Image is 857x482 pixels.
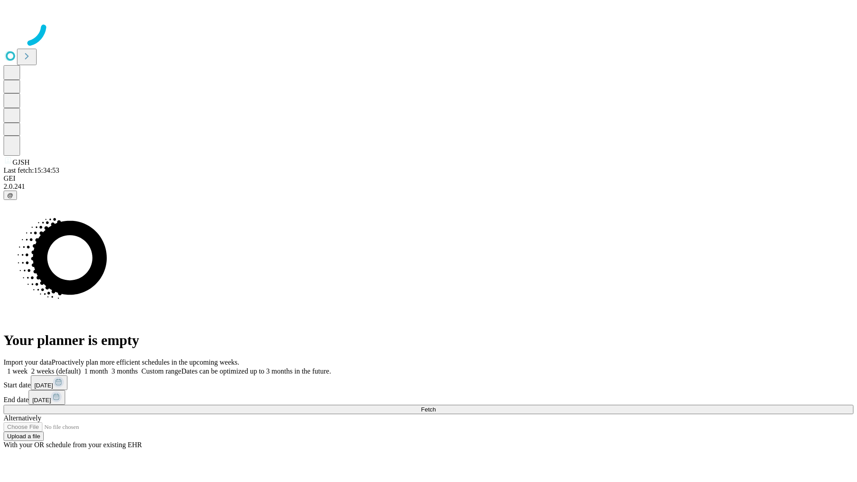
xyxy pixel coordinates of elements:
[31,367,81,375] span: 2 weeks (default)
[4,166,59,174] span: Last fetch: 15:34:53
[12,158,29,166] span: GJSH
[7,367,28,375] span: 1 week
[4,332,853,349] h1: Your planner is empty
[34,382,53,389] span: [DATE]
[4,358,52,366] span: Import your data
[4,441,142,449] span: With your OR schedule from your existing EHR
[31,375,67,390] button: [DATE]
[4,183,853,191] div: 2.0.241
[421,406,436,413] span: Fetch
[4,405,853,414] button: Fetch
[29,390,65,405] button: [DATE]
[32,397,51,403] span: [DATE]
[4,191,17,200] button: @
[181,367,331,375] span: Dates can be optimized up to 3 months in the future.
[141,367,181,375] span: Custom range
[7,192,13,199] span: @
[4,432,44,441] button: Upload a file
[52,358,239,366] span: Proactively plan more efficient schedules in the upcoming weeks.
[4,390,853,405] div: End date
[4,175,853,183] div: GEI
[112,367,138,375] span: 3 months
[84,367,108,375] span: 1 month
[4,414,41,422] span: Alternatively
[4,375,853,390] div: Start date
